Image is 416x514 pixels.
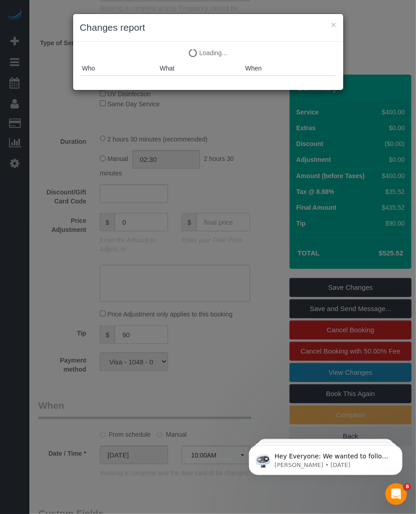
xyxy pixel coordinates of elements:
[80,48,337,57] p: Loading...
[385,483,407,505] iframe: Intercom live chat
[39,35,156,43] p: Message from Ellie, sent 3d ago
[243,61,337,75] th: When
[235,426,416,490] iframe: Intercom notifications message
[158,61,243,75] th: What
[80,21,337,34] h3: Changes report
[80,61,158,75] th: Who
[39,26,154,123] span: Hey Everyone: We wanted to follow up and let you know we have been closely monitoring the account...
[404,483,411,490] span: 8
[331,20,336,29] button: ×
[73,14,343,90] sui-modal: Changes report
